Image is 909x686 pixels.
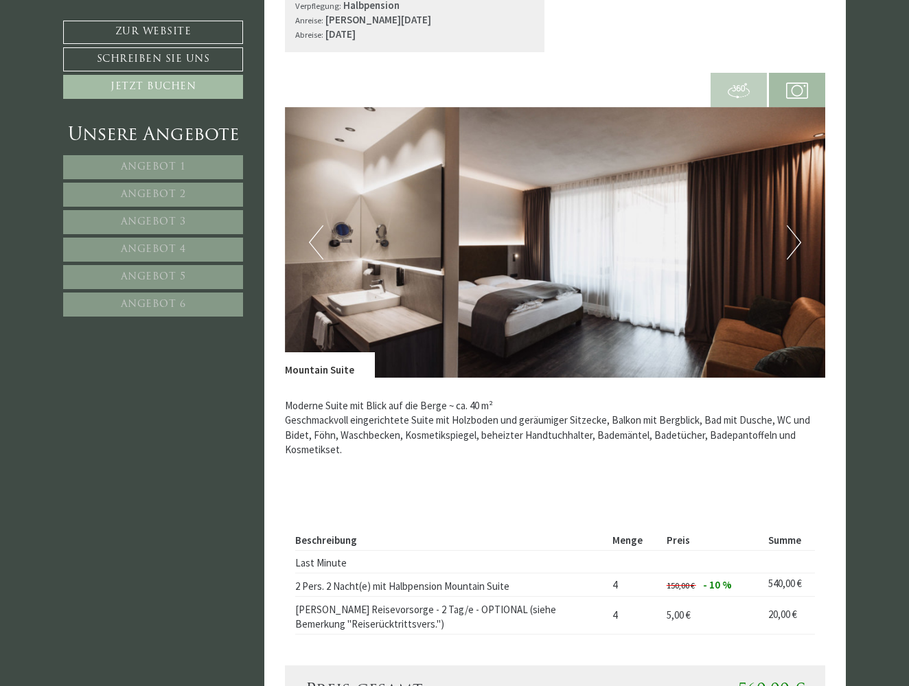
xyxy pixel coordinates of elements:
[661,530,763,550] th: Preis
[121,162,186,172] span: Angebot 1
[121,272,186,282] span: Angebot 5
[763,530,815,550] th: Summe
[295,29,323,40] small: Abreise:
[285,398,826,472] p: Moderne Suite mit Blick auf die Berge ~ ca. 40 m² Geschmackvoll eingerichtete Suite mit Holzboden...
[63,123,243,148] div: Unsere Angebote
[63,47,243,71] a: Schreiben Sie uns
[295,530,608,550] th: Beschreibung
[285,352,375,377] div: Mountain Suite
[295,550,608,573] td: Last Minute
[763,597,815,634] td: 20,00 €
[607,573,661,597] td: 4
[10,36,203,76] div: Guten Tag, wie können wir Ihnen helfen?
[763,573,815,597] td: 540,00 €
[703,578,732,591] span: - 10 %
[21,39,196,49] div: Montis – Active Nature Spa
[121,299,186,310] span: Angebot 6
[121,217,186,227] span: Angebot 3
[63,21,243,44] a: Zur Website
[237,10,304,32] div: Mittwoch
[452,362,541,386] button: Senden
[325,27,356,41] b: [DATE]
[295,14,323,25] small: Anreise:
[607,597,661,634] td: 4
[787,225,801,260] button: Next
[667,608,691,621] span: 5,00 €
[121,244,186,255] span: Angebot 4
[21,64,196,73] small: 11:11
[325,13,431,26] b: [PERSON_NAME][DATE]
[728,80,750,102] img: 360-grad.svg
[309,225,323,260] button: Previous
[786,80,808,102] img: camera.svg
[295,597,608,634] td: [PERSON_NAME] Reisevorsorge - 2 Tag/e - OPTIONAL (siehe Bemerkung "Reiserücktrittsvers.")
[607,530,661,550] th: Menge
[63,75,243,99] a: Jetzt buchen
[295,573,608,597] td: 2 Pers. 2 Nacht(e) mit Halbpension Mountain Suite
[285,107,826,378] img: image
[667,580,695,591] span: 150,00 €
[121,190,186,200] span: Angebot 2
